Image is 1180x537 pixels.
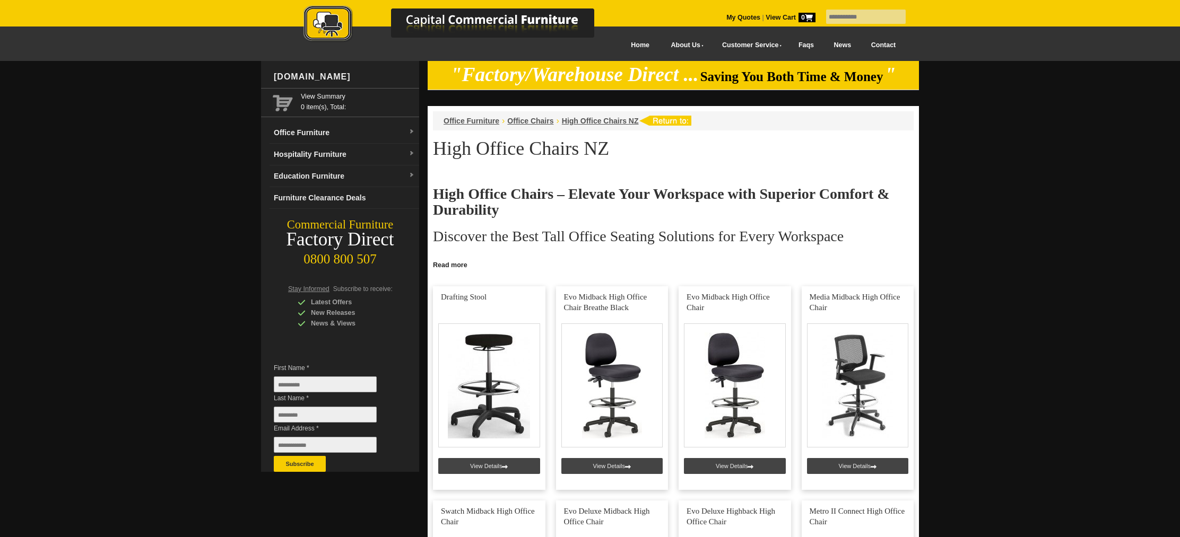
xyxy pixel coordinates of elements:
[444,117,499,125] a: Office Furniture
[301,91,415,111] span: 0 item(s), Total:
[270,144,419,165] a: Hospitality Furnituredropdown
[562,117,639,125] a: High Office Chairs NZ
[298,318,398,329] div: News & Views
[726,14,760,21] a: My Quotes
[409,129,415,135] img: dropdown
[824,33,861,57] a: News
[700,69,883,84] span: Saving You Both Time & Money
[274,407,377,422] input: Last Name *
[274,393,393,403] span: Last Name *
[788,33,824,57] a: Faqs
[274,5,646,44] img: Capital Commercial Furniture Logo
[428,257,919,270] a: Click to read more
[507,117,553,125] a: Office Chairs
[274,5,646,47] a: Capital Commercial Furniture Logo
[861,33,906,57] a: Contact
[885,64,896,85] em: "
[556,116,559,126] li: ›
[261,217,419,232] div: Commercial Furniture
[288,285,329,293] span: Stay Informed
[630,257,845,264] strong: outstanding comfort, ergonomic support, and long-lasting durability
[274,423,393,434] span: Email Address *
[270,165,419,187] a: Education Furnituredropdown
[274,376,377,392] input: First Name *
[333,285,393,293] span: Subscribe to receive:
[639,116,691,126] img: return to
[261,247,419,267] div: 0800 800 507
[274,363,393,373] span: First Name *
[433,138,914,159] h1: High Office Chairs NZ
[433,255,914,287] p: Upgrade your office with our , designed for . Whether you need , our collection provides the perf...
[274,437,377,453] input: Email Address *
[301,91,415,102] a: View Summary
[261,232,419,247] div: Factory Direct
[270,187,419,209] a: Furniture Clearance Deals
[274,456,326,472] button: Subscribe
[270,61,419,93] div: [DOMAIN_NAME]
[764,14,815,21] a: View Cart0
[799,13,815,22] span: 0
[710,33,788,57] a: Customer Service
[433,186,890,218] strong: High Office Chairs – Elevate Your Workspace with Superior Comfort & Durability
[409,172,415,179] img: dropdown
[660,33,710,57] a: About Us
[451,64,699,85] em: "Factory/Warehouse Direct ...
[298,307,398,318] div: New Releases
[502,116,505,126] li: ›
[298,297,398,307] div: Latest Offers
[766,14,815,21] strong: View Cart
[409,151,415,157] img: dropdown
[433,228,914,244] h2: Discover the Best Tall Office Seating Solutions for Every Workspace
[270,122,419,144] a: Office Furnituredropdown
[516,257,589,264] strong: Elevated Office Seating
